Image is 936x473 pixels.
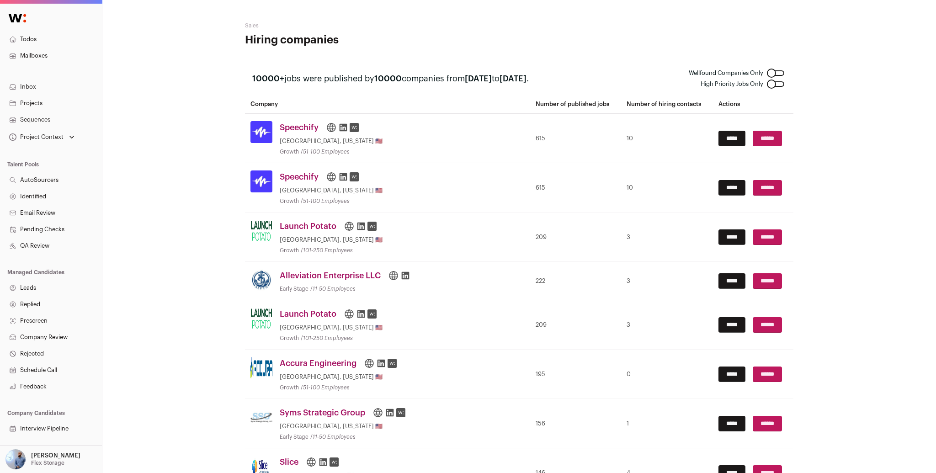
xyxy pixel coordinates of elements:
span: [DATE] [465,74,492,83]
span: 51-100 Employees [303,385,350,390]
p: [PERSON_NAME] [31,452,80,459]
img: 59b05ed76c69f6ff723abab124283dfa738d80037756823f9fc9e3f42b66bce3.jpg [250,170,272,192]
img: 59b05ed76c69f6ff723abab124283dfa738d80037756823f9fc9e3f42b66bce3.jpg [250,121,272,143]
p: jobs were published by companies from to . [252,72,689,85]
li: / [301,335,353,342]
th: Number of published jobs [530,95,621,114]
turbo-frame: 3 [627,278,630,284]
button: Open dropdown [7,131,76,143]
span: 101-250 Employees [303,335,353,341]
li: Early Stage [280,286,310,292]
button: Open dropdown [4,449,82,469]
span: 10000+ [252,74,284,83]
turbo-frame: 0 [627,371,631,377]
li: / [301,198,350,205]
a: Launch Potato [280,308,336,320]
div: Project Context [7,133,64,141]
a: Slice [280,456,298,468]
a: Launch Potato [280,220,336,233]
span: 11-50 Employees [313,434,356,440]
td: 195 [530,350,621,399]
td: 156 [530,399,621,448]
a: https://launchpotato.com [344,221,355,232]
a: https://accuraengineering.com [364,358,375,369]
a: https://alvtn.com [388,270,399,281]
img: 26e3eb3dabe2a0cec2a8a1b51229790935a743e5d40aa37babade7c4d16720f1.png [250,308,272,330]
a: Alleviation Enterprise LLC [280,269,381,282]
span: 11-50 Employees [313,286,356,292]
td: 222 [530,262,621,300]
span: High Priority Jobs Only [701,80,763,88]
span: [DATE] [500,74,526,83]
img: Wellfound [4,9,31,27]
turbo-frame: 10 [627,185,633,191]
li: Growth [280,198,301,205]
li: / [301,384,350,391]
turbo-frame: 3 [627,234,630,240]
a: https://speechify.com [326,171,337,182]
li: / [310,286,356,292]
img: 015ff4e927c42e650994b2e26763f584875b9a43a7037365fb325dff2797916d.png [250,357,272,379]
h2: Sales [245,22,428,29]
a: Syms Strategic Group [280,406,365,419]
img: 97332-medium_jpg [5,449,26,469]
p: Flex Storage [31,459,64,467]
a: Speechify [280,121,319,134]
li: Growth [280,384,301,391]
td: 209 [530,213,621,262]
img: 26e3eb3dabe2a0cec2a8a1b51229790935a743e5d40aa37babade7c4d16720f1.png [250,220,272,242]
span: 101-250 Employees [303,248,353,253]
div: [GEOGRAPHIC_DATA], [US_STATE] 🇺🇸 [280,373,397,381]
li: / [310,434,356,441]
img: db326d94d8347d4cabedd784e5ebbea19b98894fe0a6974fb2ced70c681e704a.jpg [250,406,272,428]
div: [GEOGRAPHIC_DATA], [US_STATE] 🇺🇸 [280,423,405,430]
div: [GEOGRAPHIC_DATA], [US_STATE] 🇺🇸 [280,324,383,331]
td: 615 [530,163,621,213]
li: Growth [280,335,301,342]
th: Actions [713,95,793,114]
a: https://launchpotato.com [344,308,355,319]
span: Wellfound Companies Only [689,69,763,77]
span: 10000 [374,74,402,83]
li: / [301,247,353,254]
li: Growth [280,247,301,254]
a: Speechify [280,170,319,183]
th: Company [245,95,530,114]
td: 615 [530,114,621,163]
a: https://speechify.com [326,122,337,133]
td: 209 [530,300,621,350]
li: / [301,149,350,155]
span: 51-100 Employees [303,149,350,154]
div: [GEOGRAPHIC_DATA], [US_STATE] 🇺🇸 [280,187,383,194]
div: [GEOGRAPHIC_DATA], [US_STATE] 🇺🇸 [280,236,383,244]
a: https://startslice.com [306,457,317,468]
th: Number of hiring contacts [621,95,713,114]
turbo-frame: 1 [627,420,629,426]
a: https://symssg.com [372,407,383,418]
turbo-frame: 10 [627,135,633,141]
h1: Hiring companies [245,33,428,48]
span: 51-100 Employees [303,198,350,204]
div: [GEOGRAPHIC_DATA], [US_STATE] 🇺🇸 [280,138,383,145]
turbo-frame: 3 [627,322,630,328]
li: Growth [280,149,301,155]
li: Early Stage [280,434,310,441]
img: 37d23e1fee18587f4eb7cfee630b171a2fbca53530658530fa8fe30412e2d523.jpg [250,269,272,291]
a: Accura Engineering [280,357,356,370]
